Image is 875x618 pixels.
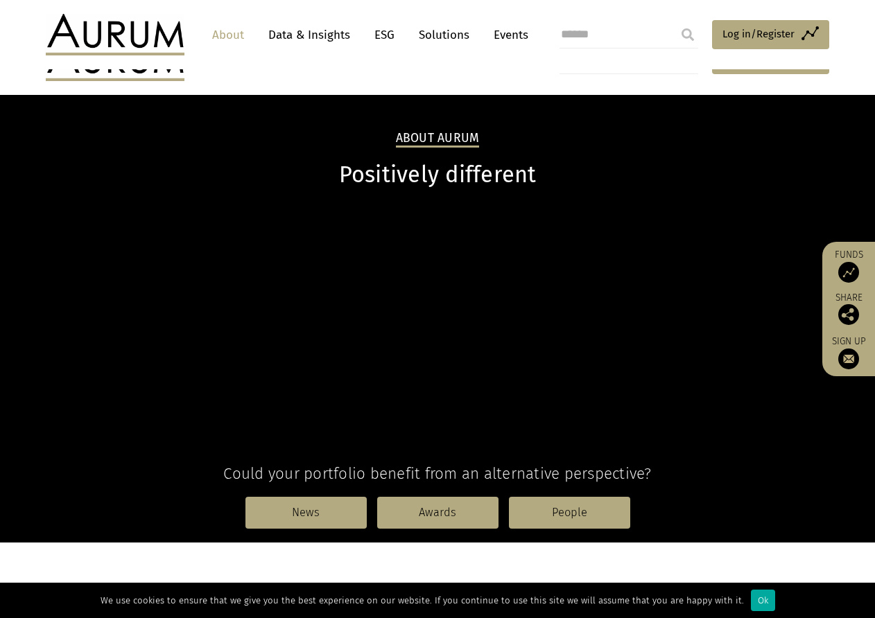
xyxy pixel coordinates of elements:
[751,590,775,611] div: Ok
[838,262,859,283] img: Access Funds
[367,22,401,48] a: ESG
[245,497,367,529] a: News
[487,22,528,48] a: Events
[396,131,480,148] h2: About Aurum
[261,22,357,48] a: Data & Insights
[412,22,476,48] a: Solutions
[838,304,859,325] img: Share this post
[46,464,829,483] h4: Could your portfolio benefit from an alternative perspective?
[722,26,795,42] span: Log in/Register
[205,22,251,48] a: About
[674,21,702,48] input: Submit
[46,14,184,55] img: Aurum
[377,497,499,529] a: Awards
[829,249,868,283] a: Funds
[712,20,829,49] a: Log in/Register
[838,348,859,369] img: Sign up to our newsletter
[46,161,829,188] h1: Positively different
[829,335,868,369] a: Sign up
[509,497,630,529] a: People
[829,293,868,325] div: Share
